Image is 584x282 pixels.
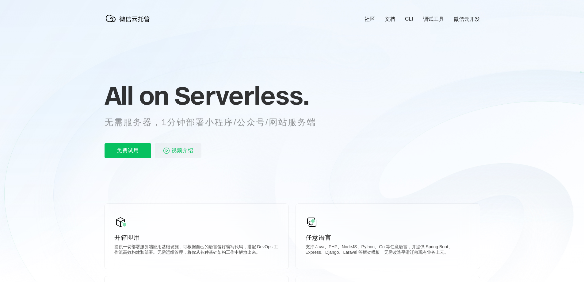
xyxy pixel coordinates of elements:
p: 提供一切部署服务端应用基础设施，可根据自己的语言偏好编写代码，搭配 DevOps 工作流高效构建和部署。无需运维管理，将你从各种基础架构工作中解放出来。 [114,244,279,257]
a: 社区 [365,16,375,23]
p: 无需服务器，1分钟部署小程序/公众号/网站服务端 [105,116,328,129]
span: All on [105,80,169,111]
a: 调试工具 [423,16,444,23]
span: Serverless. [174,80,309,111]
a: 微信云托管 [105,20,154,25]
a: 微信云开发 [454,16,480,23]
p: 免费试用 [105,143,151,158]
a: CLI [405,16,413,22]
p: 开箱即用 [114,233,279,242]
p: 支持 Java、PHP、NodeJS、Python、Go 等任意语言，并提供 Spring Boot、Express、Django、Laravel 等框架模板，无需改造平滑迁移现有业务上云。 [306,244,470,257]
img: 微信云托管 [105,12,154,25]
p: 任意语言 [306,233,470,242]
span: 视频介绍 [171,143,193,158]
img: video_play.svg [163,147,170,154]
a: 文档 [385,16,395,23]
